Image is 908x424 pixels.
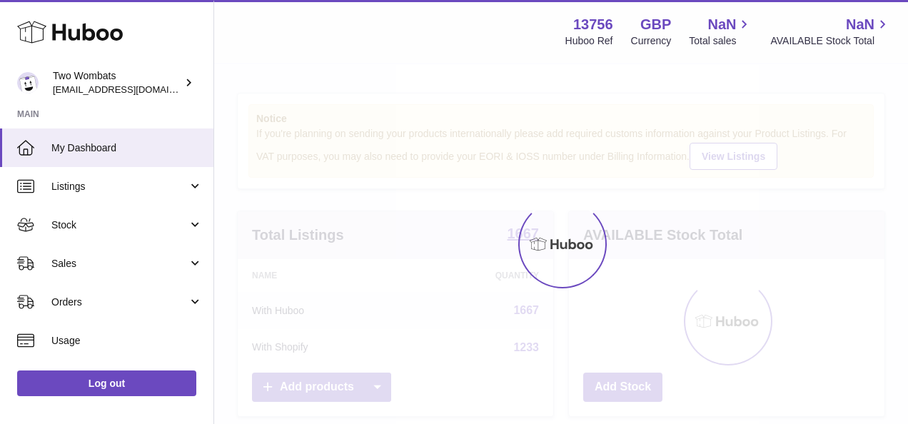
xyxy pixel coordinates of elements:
[640,15,671,34] strong: GBP
[53,84,210,95] span: [EMAIL_ADDRESS][DOMAIN_NAME]
[707,15,736,34] span: NaN
[51,296,188,309] span: Orders
[17,370,196,396] a: Log out
[51,257,188,271] span: Sales
[689,15,752,48] a: NaN Total sales
[573,15,613,34] strong: 13756
[51,180,188,193] span: Listings
[565,34,613,48] div: Huboo Ref
[770,34,891,48] span: AVAILABLE Stock Total
[51,334,203,348] span: Usage
[53,69,181,96] div: Two Wombats
[770,15,891,48] a: NaN AVAILABLE Stock Total
[631,34,672,48] div: Currency
[51,141,203,155] span: My Dashboard
[51,218,188,232] span: Stock
[17,72,39,94] img: internalAdmin-13756@internal.huboo.com
[846,15,874,34] span: NaN
[689,34,752,48] span: Total sales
